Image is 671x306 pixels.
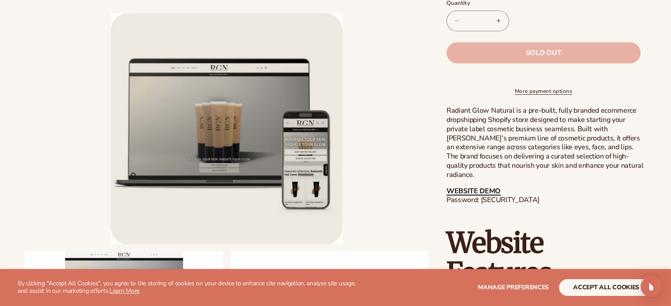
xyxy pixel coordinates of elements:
[446,225,551,290] strong: Website Features
[446,87,641,95] a: More payment options
[109,287,139,295] a: Learn More
[641,276,662,297] div: Open Intercom Messenger
[446,187,646,205] p: Password: [SECURITY_DATA]
[446,106,646,179] p: Radiant Glow Natural is a pre-built, fully branded ecommerce dropshipping Shopify store designed ...
[446,186,501,196] a: WEBSITE DEMO
[478,283,549,291] span: Manage preferences
[446,42,641,63] button: Sold out
[18,280,366,295] p: By clicking "Accept All Cookies", you agree to the storing of cookies on your device to enhance s...
[559,279,653,296] button: accept all cookies
[478,279,549,296] button: Manage preferences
